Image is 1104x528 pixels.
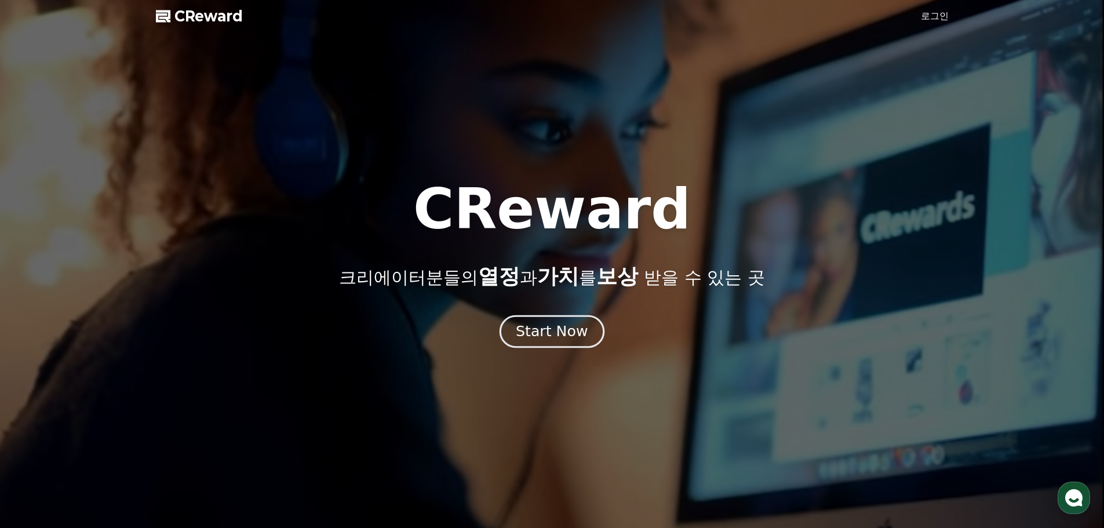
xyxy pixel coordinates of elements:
[478,264,520,288] span: 열정
[596,264,638,288] span: 보상
[174,7,243,26] span: CReward
[3,367,76,396] a: 홈
[339,265,764,288] p: 크리에이터분들의 과 를 받을 수 있는 곳
[502,327,602,338] a: Start Now
[921,9,949,23] a: 로그인
[500,315,604,348] button: Start Now
[413,181,691,237] h1: CReward
[76,367,150,396] a: 대화
[106,385,120,395] span: 대화
[156,7,243,26] a: CReward
[150,367,223,396] a: 설정
[537,264,579,288] span: 가치
[37,385,43,394] span: 홈
[179,385,193,394] span: 설정
[516,322,588,341] div: Start Now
